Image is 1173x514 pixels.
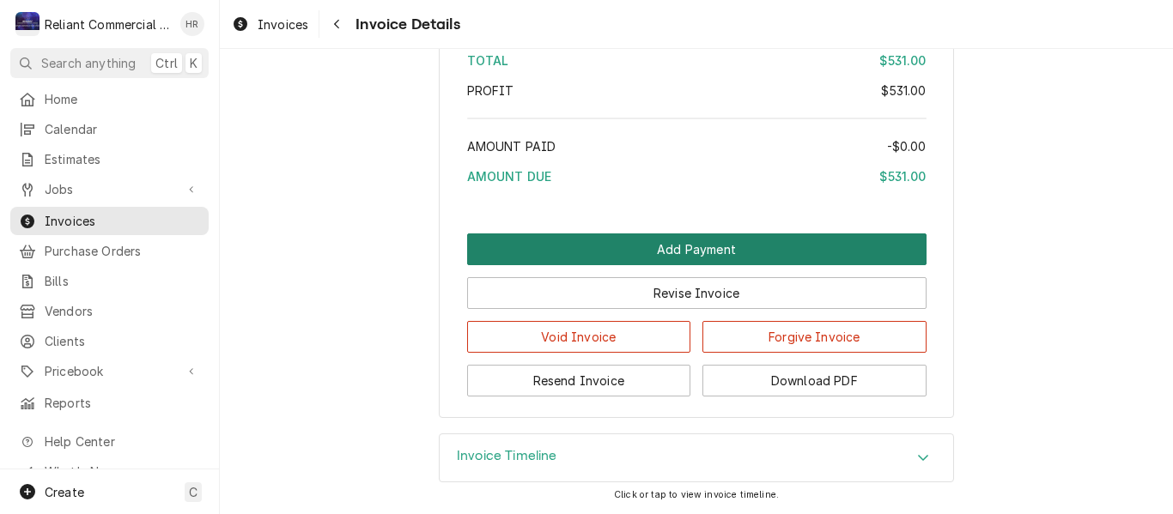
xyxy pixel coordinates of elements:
a: Home [10,85,209,113]
div: $531.00 [881,82,926,100]
span: Search anything [41,54,136,72]
a: Go to Pricebook [10,357,209,385]
div: Button Group Row [467,309,927,353]
span: Home [45,90,200,108]
div: Invoice Timeline [439,433,954,483]
div: $531.00 [879,167,926,185]
span: Help Center [45,432,198,451]
div: Total [467,51,927,70]
span: Jobs [45,180,174,198]
button: Search anythingCtrlK [10,48,209,78]
span: Purchase Orders [45,242,200,260]
span: C [189,483,198,501]
span: Create [45,485,84,499]
div: Button Group Row [467,233,927,265]
a: Calendar [10,115,209,143]
button: Accordion Details Expand Trigger [440,434,953,482]
button: Add Payment [467,233,927,265]
span: Calendar [45,120,200,138]
div: Reliant Commercial Appliance Repair LLC's Avatar [15,12,40,36]
button: Download PDF [702,365,927,396]
span: Bills [45,272,200,290]
div: Accordion Header [440,434,953,482]
span: Ctrl [155,54,178,72]
a: Go to Help Center [10,427,209,456]
span: K [190,54,198,72]
a: Bills [10,267,209,295]
div: Profit [467,82,927,100]
div: Button Group Row [467,265,927,309]
span: Reports [45,394,200,412]
a: Invoices [225,10,315,39]
span: Invoice Details [350,13,459,36]
span: Vendors [45,302,200,320]
button: Revise Invoice [467,277,927,309]
div: HR [180,12,204,36]
span: Estimates [45,150,200,168]
h3: Invoice Timeline [457,448,557,464]
span: What's New [45,463,198,481]
span: Profit [467,83,514,98]
div: Amount Paid [467,137,927,155]
span: Amount Paid [467,139,556,154]
div: Amount Due [467,167,927,185]
div: -$0.00 [887,137,927,155]
a: Invoices [10,207,209,235]
span: Amount Due [467,169,552,184]
button: Resend Invoice [467,365,691,396]
div: Button Group [467,233,927,396]
a: Estimates [10,145,209,173]
span: Clients [45,332,200,350]
div: Reliant Commercial Appliance Repair LLC [45,15,171,33]
span: Invoices [258,15,308,33]
span: Click or tap to view invoice timeline. [614,489,779,500]
a: Go to Jobs [10,175,209,203]
div: R [15,12,40,36]
a: Reports [10,389,209,417]
a: Purchase Orders [10,237,209,265]
a: Vendors [10,297,209,325]
div: Heath Reed's Avatar [180,12,204,36]
span: Invoices [45,212,200,230]
div: $531.00 [879,51,926,70]
button: Navigate back [323,10,350,38]
span: Pricebook [45,362,174,380]
span: Total [467,53,509,68]
a: Clients [10,327,209,355]
button: Forgive Invoice [702,321,927,353]
button: Void Invoice [467,321,691,353]
a: Go to What's New [10,457,209,486]
div: Button Group Row [467,353,927,396]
